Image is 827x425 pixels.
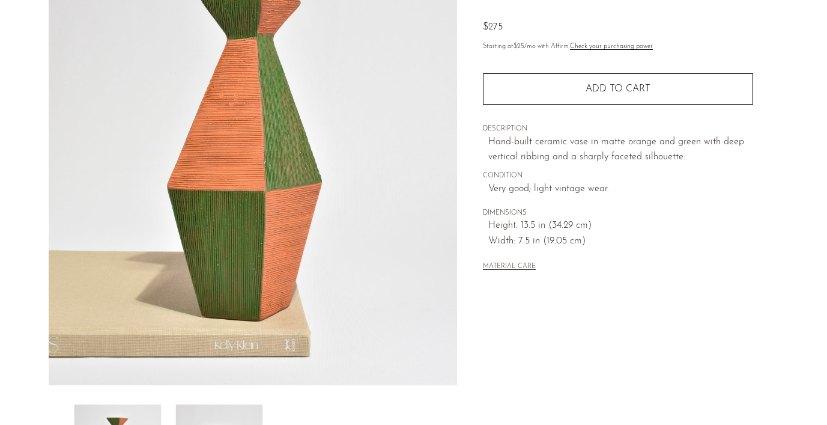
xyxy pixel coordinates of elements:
[488,234,753,249] span: Width: 7.5 in (19.05 cm)
[488,135,753,165] p: Hand-built ceramic vase in matte orange and green with deep vertical ribbing and a sharply facete...
[483,124,753,135] span: DESCRIPTION
[586,84,650,94] span: Add to cart
[488,182,753,197] span: Very good; light vintage wear.
[483,171,753,182] span: CONDITION
[570,43,653,50] a: Check your purchasing power - Learn more about Affirm Financing (opens in modal)
[488,218,753,234] span: Height: 13.5 in (34.29 cm)
[483,208,753,219] span: DIMENSIONS
[513,43,524,50] span: $25
[483,22,503,32] span: $275
[483,41,753,52] p: Starting at /mo with Affirm.
[483,73,753,105] button: Add to cart
[483,263,536,272] button: MATERIAL CARE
